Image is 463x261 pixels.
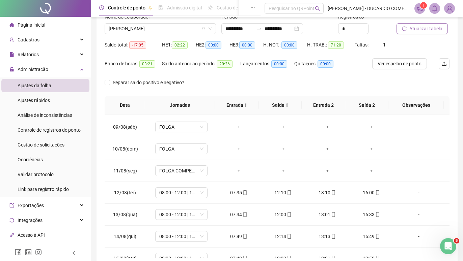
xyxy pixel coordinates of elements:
span: 03:21 [139,60,155,68]
span: Ocorrências [18,157,43,162]
th: Saída 2 [345,96,389,115]
span: mobile [242,212,247,217]
span: left [72,251,76,255]
div: + [310,167,344,174]
div: Lançamentos: [240,60,294,68]
span: 14/08(qui) [114,234,136,239]
span: Gestão de solicitações [18,142,64,148]
div: + [222,145,256,153]
th: Saída 1 [258,96,302,115]
div: + [222,123,256,131]
span: Relatórios [18,52,39,57]
span: mobile [286,212,292,217]
div: + [310,123,344,131]
span: Link para registro rápido [18,187,69,192]
span: Ajustes rápidos [18,98,50,103]
span: 11/08(seg) [113,168,137,173]
span: notification [417,5,423,11]
span: instagram [35,249,42,256]
div: 07:35 [222,189,256,196]
span: mobile [286,234,292,239]
span: 08:00 - 12:00 | 13:00 - 17:00 [159,209,203,220]
span: file [9,52,14,57]
span: mobile [330,190,336,195]
span: mobile [242,234,247,239]
span: Controle de registros de ponto [18,127,81,133]
span: Faltas: [354,42,370,47]
span: Página inicial [18,22,45,28]
span: Ajustes da folha [18,83,51,88]
span: mobile [286,190,292,195]
span: Observações [394,101,438,109]
span: mobile [330,256,336,261]
span: Análise de inconsistências [18,112,72,118]
span: facebook [15,249,22,256]
button: Atualizar tabela [397,23,448,34]
div: + [266,123,300,131]
span: export [9,203,14,208]
span: upload [441,61,447,66]
div: Saldo anterior ao período: [162,60,240,68]
img: 77945 [444,3,455,13]
span: REGINALDO SANTOS DE OLIVEIRA [109,24,212,34]
span: bell [432,5,438,11]
span: 08:00 - 12:00 | 13:00 - 17:00 [159,188,203,198]
span: sun [208,5,213,10]
span: mobile [242,256,247,261]
span: FOLGA COMPENSATÓRIA [159,166,203,176]
th: Observações [388,96,444,115]
span: 71:20 [328,41,344,49]
span: filter [201,27,206,31]
span: Exportações [18,203,44,208]
span: Validar protocolo [18,172,54,177]
span: Separar saldo positivo e negativo? [110,79,187,86]
span: Controle de ponto [108,5,145,10]
span: Gestão de férias [217,5,251,10]
span: lock [9,67,14,72]
div: 12:14 [266,233,300,240]
div: 16:49 [355,233,388,240]
span: Ver espelho de ponto [378,60,421,67]
span: mobile [242,190,247,195]
th: Entrada 1 [215,96,258,115]
iframe: Intercom live chat [440,238,456,254]
span: sync [9,218,14,223]
div: Banco de horas: [105,60,162,68]
span: 1 [423,3,425,8]
div: - [399,211,439,218]
span: -17:05 [129,41,146,49]
span: FOLGA [159,122,203,132]
sup: 1 [420,2,427,9]
div: - [399,145,439,153]
div: + [222,167,256,174]
div: + [355,145,388,153]
span: 00:00 [206,41,221,49]
span: clock-circle [99,5,104,10]
div: H. NOT.: [263,41,307,49]
div: H. TRAB.: [307,41,354,49]
span: down [208,27,212,31]
span: pushpin [148,6,152,10]
button: Ver espelho de ponto [372,58,427,69]
div: HE 1: [162,41,196,49]
span: mobile [375,256,380,261]
span: file-done [158,5,163,10]
span: Registros [338,13,364,21]
div: Saldo total: [105,41,162,49]
span: 20:26 [217,60,233,68]
span: reload [402,26,407,31]
div: + [266,167,300,174]
span: mobile [286,256,292,261]
th: Jornadas [145,96,215,115]
span: 13/08(qua) [113,212,137,217]
span: 15/08(sex) [113,256,137,261]
div: Quitações: [294,60,342,68]
span: FOLGA [159,144,203,154]
span: api [9,233,14,237]
div: + [310,145,344,153]
span: Administração [18,67,48,72]
span: 1 [383,42,386,47]
span: swap-right [256,26,262,31]
span: mobile [375,234,380,239]
span: Cadastros [18,37,39,42]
